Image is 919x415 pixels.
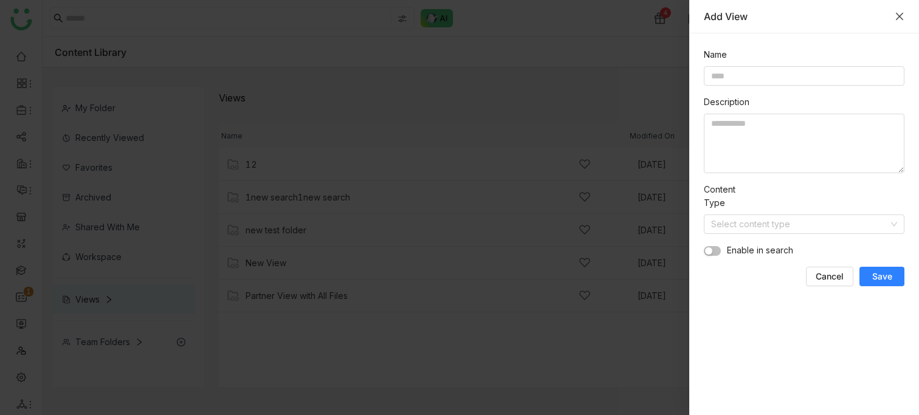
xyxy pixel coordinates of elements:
[727,244,793,257] span: Enable in search
[816,270,844,283] span: Cancel
[704,95,749,109] label: Description
[806,267,853,286] button: Cancel
[872,270,892,283] span: Save
[704,183,754,210] label: Content Type
[704,48,727,61] label: Name
[859,267,904,286] button: Save
[704,10,889,23] div: Add View
[895,12,904,21] button: Close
